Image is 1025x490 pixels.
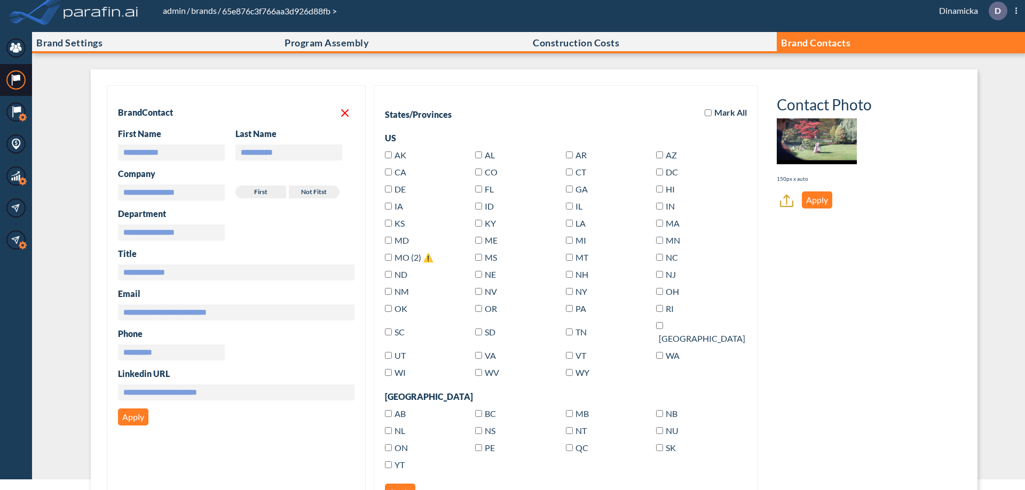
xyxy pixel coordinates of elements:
input: SD [475,328,482,335]
input: IN [656,203,663,210]
input: MS [475,254,482,261]
span: Tennessee(US) [575,327,587,337]
input: WV [475,369,482,376]
span: Delaware(US) [395,184,406,194]
input: Mark All [705,109,712,116]
span: Kentucky(US) [485,218,496,228]
input: MB [566,410,573,417]
span: Alberta(Canada) [395,408,406,419]
span: Illinois(US) [575,201,582,211]
span: Ontario(Canada) [395,443,408,453]
span: Hawaii(US) [666,184,675,194]
span: Colorado(US) [485,167,498,177]
span: Northwest Territories(Canada) [575,425,587,436]
input: AB [385,410,392,417]
input: NL [385,427,392,434]
input: YT [385,461,392,468]
input: AL [475,151,482,158]
input: CA [385,168,392,175]
input: DE [385,186,392,192]
span: Maine(US) [485,235,498,245]
label: First [235,186,286,198]
a: admin [162,5,187,15]
p: 150px x auto [777,175,808,183]
h3: Title [118,248,354,259]
span: Rhode Island(US) [666,303,674,314]
input: MI [566,237,573,244]
span: Louisiana(US) [575,218,586,228]
span: Florida(US) [485,184,494,194]
span: Wisconsin(US) [395,367,406,377]
input: MD [385,237,392,244]
input: VT [566,352,573,359]
span: Manitoba(Canada) [575,408,589,419]
input: WY [566,369,573,376]
h3: Department [118,208,354,219]
span: Minnesota(US) [666,235,680,245]
span: Mississippi(US) [485,252,497,262]
span: Pennsylvania(US) [575,303,586,314]
span: Michigan(US) [575,235,586,245]
input: KS [385,220,392,227]
input: OK [385,305,392,312]
input: NT [566,427,573,434]
span: Virginia(US) [485,350,496,360]
input: ME [475,237,482,244]
span: California(US) [395,167,406,177]
span: North Dakota(US) [395,269,407,279]
input: AK [385,151,392,158]
input: MT [566,254,573,261]
input: NU [656,427,663,434]
input: ND [385,271,392,278]
span: Alabama(US) [485,150,495,160]
button: Apply [118,408,148,425]
span: Nebraska(US) [485,269,496,279]
label: Not fitst [289,186,340,198]
input: ON [385,444,392,451]
span: Nova Scotia(Canada) [485,425,495,436]
input: AR [566,151,573,158]
a: brands [190,5,218,15]
span: Arizona(US) [666,150,677,160]
span: Missouri(US) [395,252,433,262]
input: NM [385,288,392,295]
input: MA [656,220,663,227]
span: Montana(US) [575,252,588,262]
div: States/Provinces [385,109,452,120]
input: NJ [656,271,663,278]
span: Arkansas(US) [575,150,587,160]
input: ID [475,203,482,210]
span: New Mexico(US) [395,286,409,296]
button: Brand Contacts [777,32,1025,53]
span: Nevada(US) [485,286,497,296]
span: Nunavut(Canada) [666,425,679,436]
input: WI [385,369,392,376]
input: SC [385,328,392,335]
h3: Contact Photo [777,96,872,114]
input: VA [475,352,482,359]
input: NE [475,271,482,278]
p: Brand Contacts [781,37,850,48]
span: Utah(US) [395,350,406,360]
li: / [190,4,221,17]
p: Brand Settings [36,37,102,48]
div: Dinamicka [923,2,1017,20]
span: Maryland(US) [395,235,409,245]
span: Kansas(US) [395,218,405,228]
input: GA [566,186,573,192]
input: LA [566,220,573,227]
span: North Carolina(US) [666,252,678,262]
span: Indiana(US) [666,201,675,211]
div: [GEOGRAPHIC_DATA] [385,391,747,402]
span: Vermont(US) [575,350,586,360]
input: IA [385,203,392,210]
span: Mark All [714,107,747,118]
span: Prince Edward Island(Canada) [485,443,495,453]
button: Apply [802,191,832,208]
input: BC [475,410,482,417]
input: NB [656,410,663,417]
h3: Email [118,288,354,299]
span: New Brunswick(Canada) [666,408,677,419]
span: Oregon(US) [485,303,497,314]
span: West Virginia(US) [485,367,499,377]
